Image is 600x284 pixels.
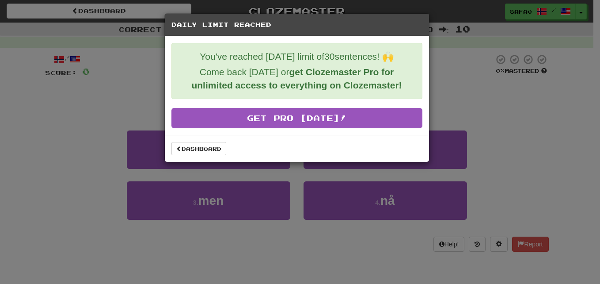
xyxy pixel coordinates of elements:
p: Come back [DATE] or [178,65,415,92]
a: Dashboard [171,142,226,155]
a: Get Pro [DATE]! [171,108,422,128]
strong: get Clozemaster Pro for unlimited access to everything on Clozemaster! [191,67,402,90]
p: You've reached [DATE] limit of 30 sentences! 🙌 [178,50,415,63]
h5: Daily Limit Reached [171,20,422,29]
